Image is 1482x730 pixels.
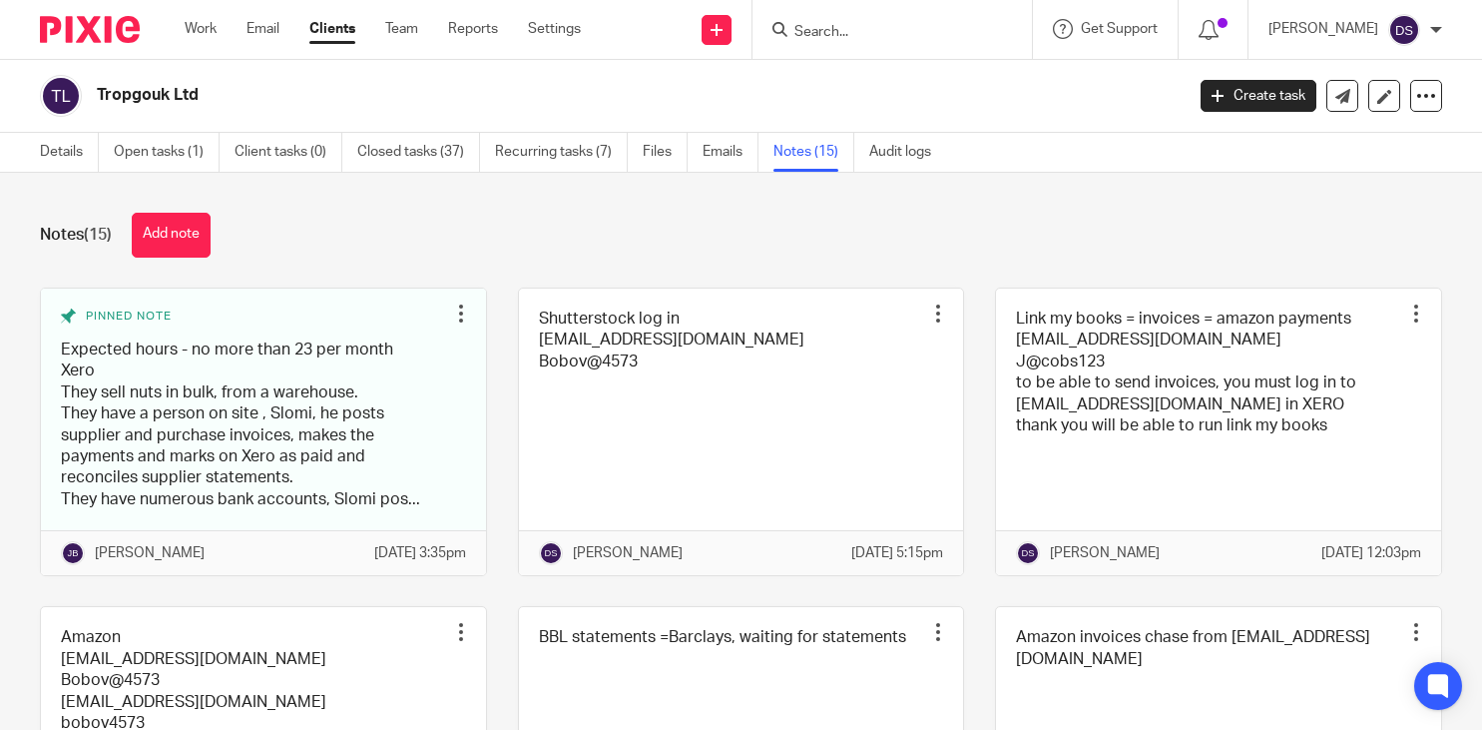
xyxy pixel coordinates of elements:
a: Audit logs [869,133,946,172]
a: Settings [528,19,581,39]
input: Search [792,24,972,42]
a: Files [643,133,688,172]
span: Get Support [1081,22,1158,36]
p: [PERSON_NAME] [95,543,205,563]
img: svg%3E [1388,14,1420,46]
span: (15) [84,227,112,243]
img: svg%3E [61,541,85,565]
div: Pinned note [61,309,446,325]
a: Reports [448,19,498,39]
img: svg%3E [40,75,82,117]
p: [PERSON_NAME] [1268,19,1378,39]
h2: Tropgouk Ltd [97,85,956,106]
img: svg%3E [1016,541,1040,565]
a: Details [40,133,99,172]
a: Closed tasks (37) [357,133,480,172]
p: [PERSON_NAME] [1050,543,1160,563]
a: Notes (15) [773,133,854,172]
a: Recurring tasks (7) [495,133,628,172]
a: Create task [1201,80,1316,112]
a: Client tasks (0) [235,133,342,172]
a: Team [385,19,418,39]
p: [DATE] 5:15pm [851,543,943,563]
a: Open tasks (1) [114,133,220,172]
a: Email [247,19,279,39]
button: Add note [132,213,211,258]
a: Work [185,19,217,39]
p: [DATE] 3:35pm [374,543,466,563]
p: [PERSON_NAME] [573,543,683,563]
img: svg%3E [539,541,563,565]
a: Clients [309,19,355,39]
a: Emails [703,133,758,172]
p: [DATE] 12:03pm [1321,543,1421,563]
h1: Notes [40,225,112,246]
img: Pixie [40,16,140,43]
